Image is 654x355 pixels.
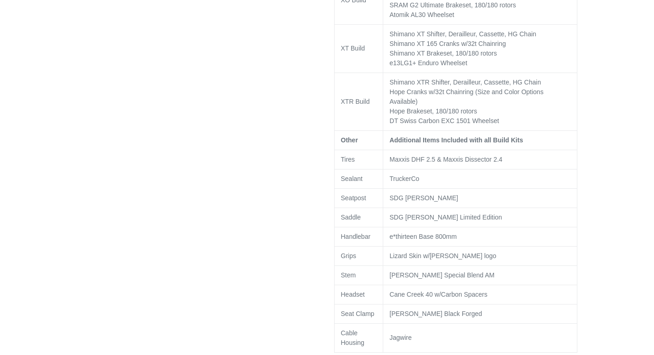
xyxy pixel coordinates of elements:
[334,227,383,246] td: Handlebar
[334,265,383,285] td: Stem
[334,246,383,265] td: Grips
[383,208,577,227] td: SDG [PERSON_NAME] Limited Edition
[383,188,577,208] td: SDG [PERSON_NAME]
[383,304,577,323] td: [PERSON_NAME] Black Forged
[334,188,383,208] td: Seatpost
[341,136,358,144] strong: Other
[383,246,577,265] td: Lizard Skin w/[PERSON_NAME] logo
[334,169,383,188] td: Sealant
[334,208,383,227] td: Saddle
[390,78,570,126] p: Shimano XTR Shifter, Derailleur, Cassette, HG Chain Hope Cranks w/32t Chainring (Size and Color O...
[383,150,577,169] td: Maxxis DHF 2.5 & Maxxis Dissector 2.4
[383,169,577,188] td: TruckerCo
[383,227,577,246] td: e*thirteen Base 800mm
[334,24,383,73] td: XT Build
[383,285,577,304] td: Cane Creek 40 w/Carbon Spacers
[383,24,577,73] td: Shimano XT Shifter, Derailleur, Cassette, HG Chain Shimano XT 165 Cranks w/32t Chainring Shimano ...
[383,265,577,285] td: [PERSON_NAME] Special Blend AM
[334,73,383,130] td: XTR Build
[334,323,383,352] td: Cable Housing
[390,136,523,144] strong: Additional Items Included with all Build Kits
[383,323,577,352] td: Jagwire
[334,304,383,323] td: Seat Clamp
[334,285,383,304] td: Headset
[334,150,383,169] td: Tires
